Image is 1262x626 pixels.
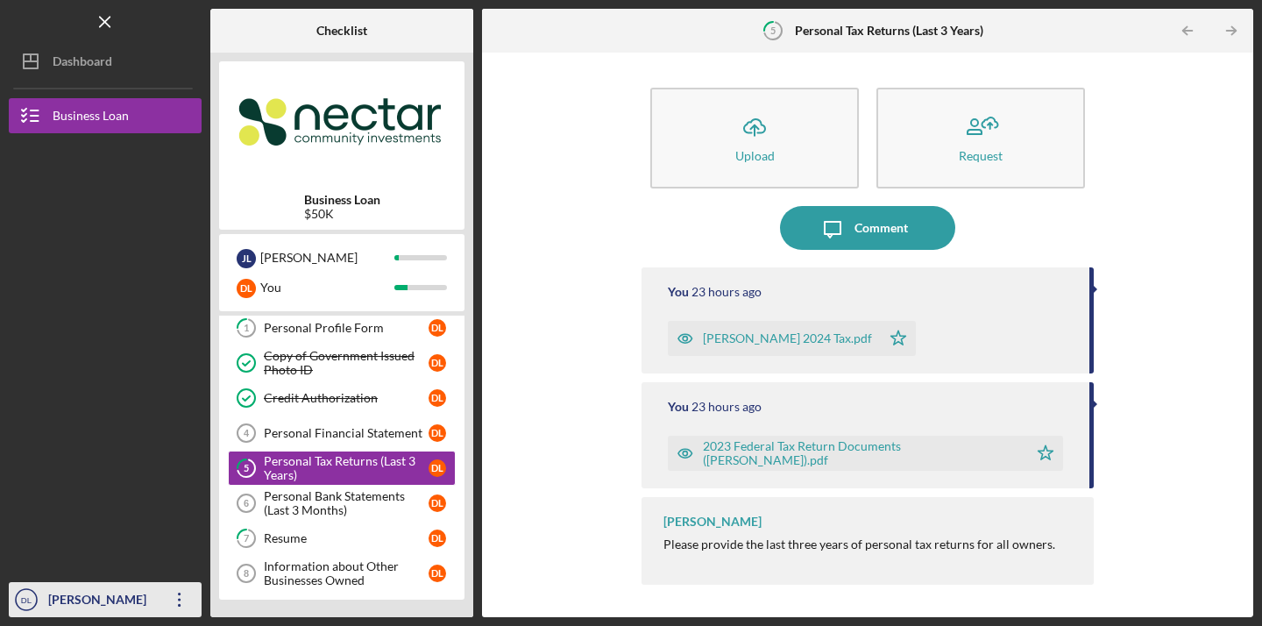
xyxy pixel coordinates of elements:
div: Please provide the last three years of personal tax returns for all owners. [663,537,1055,551]
div: D L [429,494,446,512]
tspan: 5 [244,463,249,474]
time: 2025-09-02 17:57 [691,400,762,414]
div: Copy of Government Issued Photo ID [264,349,429,377]
a: Credit AuthorizationDL [228,381,456,416]
b: Checklist [316,24,367,38]
a: 8Information about Other Businesses OwnedDL [228,556,456,591]
button: Comment [780,206,955,250]
button: Business Loan [9,98,202,133]
div: D L [429,459,446,477]
div: Upload [735,149,775,162]
b: Business Loan [304,193,380,207]
div: You [668,285,689,299]
div: D L [429,389,446,407]
button: Upload [650,88,859,189]
div: $50K [304,207,380,221]
div: [PERSON_NAME] [260,243,394,273]
div: D L [237,279,256,298]
button: [PERSON_NAME] 2024 Tax.pdf [668,321,916,356]
a: Copy of Government Issued Photo IDDL [228,345,456,381]
div: D L [429,424,446,442]
div: [PERSON_NAME] [663,515,762,529]
div: Personal Tax Returns (Last 3 Years) [264,454,429,482]
button: 2023 Federal Tax Return Documents ([PERSON_NAME]).pdf [668,436,1063,471]
time: 2025-09-02 18:11 [691,285,762,299]
div: D L [429,319,446,337]
div: Personal Financial Statement [264,426,429,440]
a: 4Personal Financial StatementDL [228,416,456,451]
img: Product logo [219,70,464,175]
div: Personal Bank Statements (Last 3 Months) [264,489,429,517]
a: 5Personal Tax Returns (Last 3 Years)DL [228,451,456,486]
div: D L [429,530,446,547]
div: Business Loan [53,98,129,138]
div: J L [237,249,256,268]
div: Comment [854,206,908,250]
div: [PERSON_NAME] 2024 Tax.pdf [703,331,872,345]
button: Request [876,88,1085,189]
tspan: 5 [770,25,776,36]
a: 6Personal Bank Statements (Last 3 Months)DL [228,486,456,521]
button: Dashboard [9,44,202,79]
div: Information about Other Businesses Owned [264,559,429,587]
tspan: 1 [244,323,249,334]
div: You [668,400,689,414]
div: Request [959,149,1003,162]
tspan: 4 [244,428,250,438]
tspan: 7 [244,533,250,544]
div: [PERSON_NAME] [44,582,158,622]
div: 2023 Federal Tax Return Documents ([PERSON_NAME]).pdf [703,439,1019,467]
div: Personal Profile Form [264,321,429,335]
div: D L [429,565,446,582]
button: DL[PERSON_NAME] [9,582,202,617]
text: DL [21,595,32,605]
a: 1Personal Profile FormDL [228,310,456,345]
a: 7ResumeDL [228,521,456,556]
b: Personal Tax Returns (Last 3 Years) [795,24,983,38]
div: Dashboard [53,44,112,83]
tspan: 6 [244,498,249,509]
div: D L [429,354,446,372]
tspan: 8 [244,568,249,579]
div: Credit Authorization [264,391,429,405]
div: Resume [264,531,429,545]
div: You [260,273,394,302]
